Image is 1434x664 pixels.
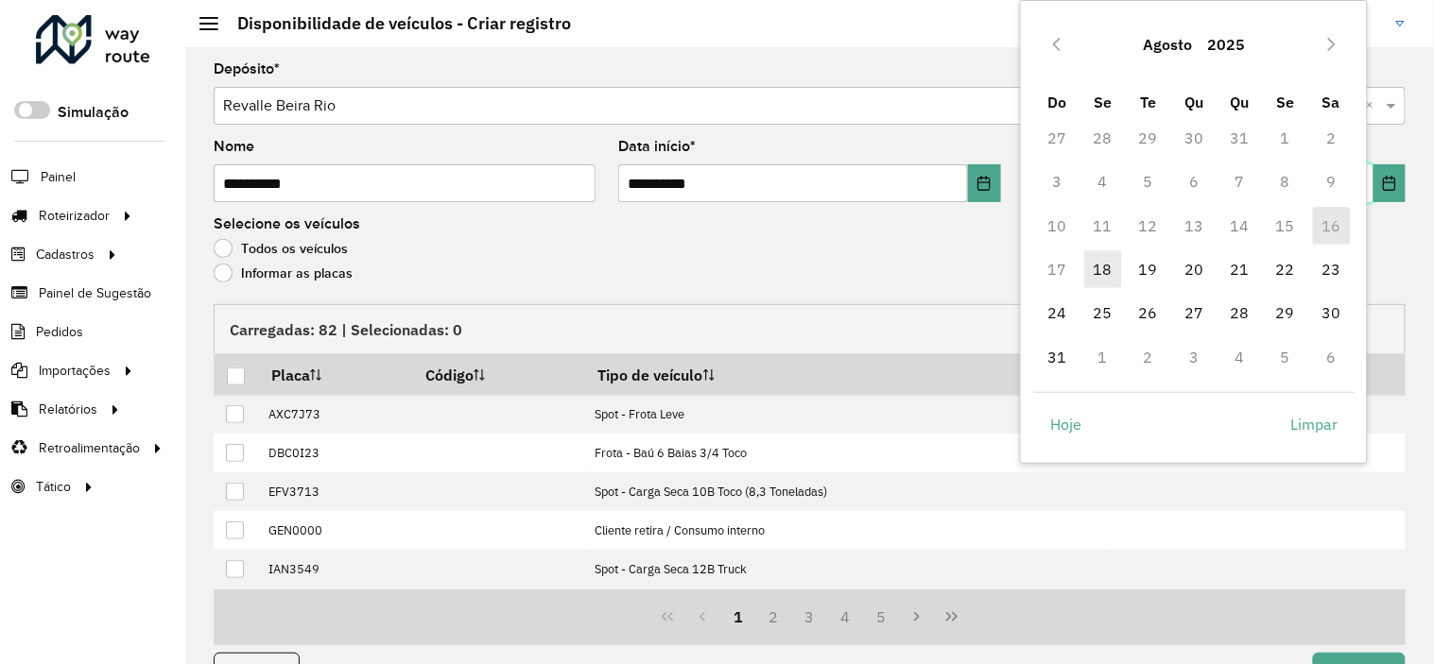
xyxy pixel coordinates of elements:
span: Tático [36,477,71,497]
td: 17 [1034,247,1080,291]
td: 29 [1126,116,1171,160]
button: 3 [792,599,828,635]
td: 12 [1126,204,1171,247]
span: Qu [1231,93,1250,111]
span: 27 [1175,294,1213,332]
span: 20 [1175,250,1213,288]
th: Código [412,354,585,395]
td: Spot - Frota Leve [585,395,1111,434]
button: Hoje [1034,405,1097,443]
td: 5 [1126,160,1171,203]
span: Se [1277,93,1295,111]
span: 26 [1130,294,1167,332]
span: 29 [1267,294,1304,332]
label: Selecione os veículos [214,213,360,235]
td: Cliente retira / Consumo interno [585,511,1111,550]
span: Retroalimentação [39,438,140,458]
td: EFV3713 [258,472,412,511]
span: 25 [1084,294,1122,332]
td: 8 [1263,160,1308,203]
td: 10 [1034,204,1080,247]
div: Carregadas: 82 | Selecionadas: 0 [214,304,1406,353]
span: Clear all [1366,94,1382,117]
span: Se [1094,93,1112,111]
td: 18 [1080,247,1126,291]
span: 21 [1221,250,1259,288]
th: Tipo de veículo [585,354,1111,395]
td: 30 [1308,291,1354,334]
td: 27 [1171,291,1217,334]
td: Spot - Baú 10B Toco [585,588,1111,627]
span: 30 [1313,294,1351,332]
td: 15 [1263,204,1308,247]
label: Nome [214,135,254,158]
button: Next Page [899,599,935,635]
td: 31 [1218,116,1263,160]
td: Spot - Carga Seca 12B Truck [585,550,1111,588]
td: 20 [1171,247,1217,291]
td: 2 [1308,116,1354,160]
span: 19 [1130,250,1167,288]
span: 22 [1267,250,1304,288]
td: 30 [1171,116,1217,160]
td: 19 [1126,247,1171,291]
span: 28 [1221,294,1259,332]
span: Painel [41,167,76,187]
td: 13 [1171,204,1217,247]
button: Next Month [1317,29,1347,60]
td: JII1442 [258,588,412,627]
td: 21 [1218,247,1263,291]
td: 24 [1034,291,1080,334]
label: Todos os veículos [214,239,348,258]
span: Painel de Sugestão [39,283,151,303]
td: 3 [1171,335,1217,379]
td: 2 [1126,335,1171,379]
button: 4 [827,599,863,635]
td: 4 [1218,335,1263,379]
td: 11 [1080,204,1126,247]
span: 31 [1038,338,1076,376]
span: Importações [39,361,111,381]
span: Roteirizador [39,206,110,226]
h2: Disponibilidade de veículos - Criar registro [218,13,571,34]
button: 1 [720,599,756,635]
button: 5 [863,599,899,635]
span: Do [1047,93,1066,111]
td: 25 [1080,291,1126,334]
span: 18 [1084,250,1122,288]
span: Qu [1184,93,1203,111]
td: 29 [1263,291,1308,334]
td: Spot - Carga Seca 10B Toco (8,3 Toneladas) [585,472,1111,511]
button: 2 [756,599,792,635]
td: 4 [1080,160,1126,203]
td: 3 [1034,160,1080,203]
label: Data início [618,135,696,158]
td: GEN0000 [258,511,412,550]
button: Choose Date [968,164,1000,202]
td: 6 [1308,335,1354,379]
td: 6 [1171,160,1217,203]
span: Limpar [1291,413,1339,435]
td: 1 [1080,335,1126,379]
label: Informar as placas [214,264,353,282]
th: Placa [258,354,412,395]
button: Choose Month [1135,22,1200,67]
td: 9 [1308,160,1354,203]
span: 23 [1313,250,1351,288]
td: 26 [1126,291,1171,334]
td: 31 [1034,335,1080,379]
span: Cadastros [36,245,95,264]
label: Depósito [214,58,280,80]
td: DBC0I23 [258,434,412,472]
td: 22 [1263,247,1308,291]
td: 7 [1218,160,1263,203]
td: Frota - Baú 6 Baias 3/4 Toco [585,434,1111,472]
td: AXC7J73 [258,395,412,434]
span: Sa [1322,93,1340,111]
td: 14 [1218,204,1263,247]
td: 23 [1308,247,1354,291]
span: Te [1141,93,1157,111]
span: Hoje [1050,413,1081,435]
td: 28 [1080,116,1126,160]
label: Simulação [58,101,129,124]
